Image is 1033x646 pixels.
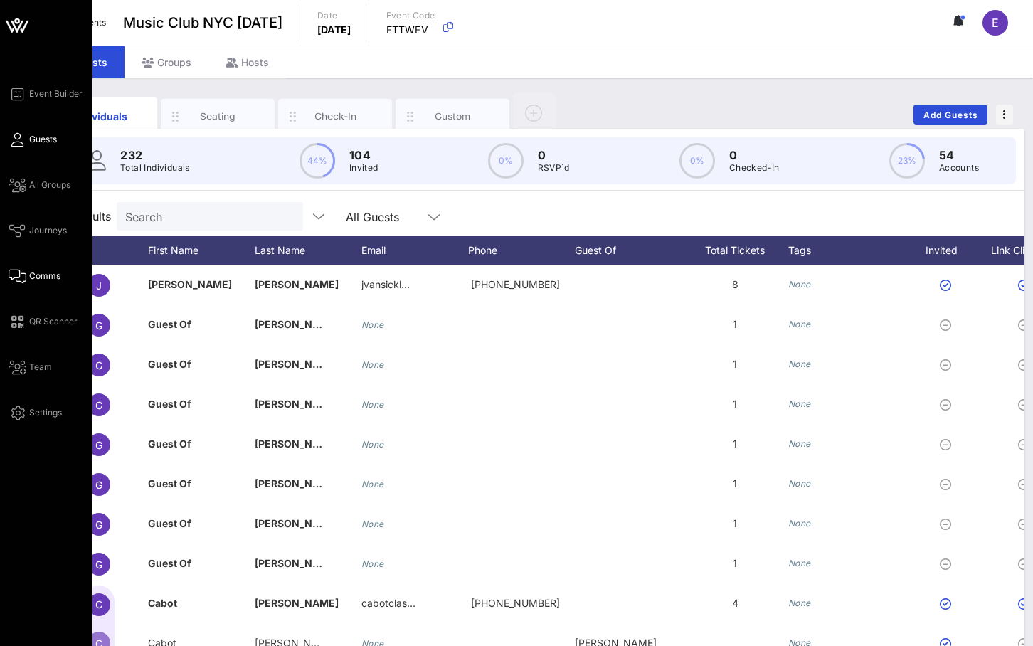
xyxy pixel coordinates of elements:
[186,110,250,123] div: Seating
[682,265,788,305] div: 8
[538,161,570,175] p: RSVP`d
[255,278,339,290] span: [PERSON_NAME]
[346,211,399,223] div: All Guests
[148,278,232,290] span: [PERSON_NAME]
[361,479,384,489] i: None
[421,110,484,123] div: Custom
[304,110,367,123] div: Check-In
[208,46,286,78] div: Hosts
[471,278,560,290] span: +19179527173
[9,313,78,330] a: QR Scanner
[29,406,62,419] span: Settings
[788,359,811,369] i: None
[255,358,339,370] span: [PERSON_NAME]
[682,583,788,623] div: 4
[9,404,62,421] a: Settings
[682,424,788,464] div: 1
[148,236,255,265] div: First Name
[729,147,780,164] p: 0
[913,105,987,125] button: Add Guests
[29,224,67,237] span: Journeys
[682,384,788,424] div: 1
[788,319,811,329] i: None
[788,558,811,568] i: None
[255,398,339,410] span: [PERSON_NAME]
[682,504,788,544] div: 1
[148,438,191,450] span: Guest Of
[95,439,102,451] span: G
[148,517,191,529] span: Guest Of
[29,315,78,328] span: QR Scanner
[361,439,384,450] i: None
[788,478,811,489] i: None
[923,110,979,120] span: Add Guests
[95,558,102,571] span: G
[788,236,909,265] div: Tags
[337,202,451,231] div: All Guests
[148,358,191,370] span: Guest Of
[575,236,682,265] div: Guest Of
[255,517,339,529] span: [PERSON_NAME]
[538,147,570,164] p: 0
[682,236,788,265] div: Total Tickets
[255,318,339,330] span: [PERSON_NAME]
[95,598,102,610] span: C
[29,361,52,374] span: Team
[9,222,67,239] a: Journeys
[123,12,282,33] span: Music Club NYC [DATE]
[939,161,979,175] p: Accounts
[361,319,384,330] i: None
[9,268,60,285] a: Comms
[148,318,191,330] span: Guest Of
[95,479,102,491] span: G
[95,319,102,332] span: G
[909,236,987,265] div: Invited
[992,16,999,30] span: E
[682,344,788,384] div: 1
[69,109,132,124] div: Individuals
[939,147,979,164] p: 54
[729,161,780,175] p: Checked-In
[349,161,378,175] p: Invited
[125,46,208,78] div: Groups
[361,399,384,410] i: None
[120,161,190,175] p: Total Individuals
[468,236,575,265] div: Phone
[788,438,811,449] i: None
[788,518,811,529] i: None
[471,597,560,609] span: +15712964165
[682,464,788,504] div: 1
[982,10,1008,36] div: E
[255,236,361,265] div: Last Name
[96,280,102,292] span: J
[255,438,339,450] span: [PERSON_NAME]
[29,88,83,100] span: Event Builder
[682,544,788,583] div: 1
[95,399,102,411] span: G
[361,265,410,305] p: jvansickl…
[361,236,468,265] div: Email
[95,519,102,531] span: G
[148,597,177,609] span: Cabot
[29,133,57,146] span: Guests
[361,558,384,569] i: None
[255,477,339,489] span: [PERSON_NAME]
[9,85,83,102] a: Event Builder
[317,23,351,37] p: [DATE]
[788,279,811,290] i: None
[386,9,435,23] p: Event Code
[361,583,415,623] p: cabotclas…
[148,557,191,569] span: Guest Of
[29,270,60,282] span: Comms
[95,359,102,371] span: G
[788,398,811,409] i: None
[386,23,435,37] p: FTTWFV
[361,519,384,529] i: None
[255,557,339,569] span: [PERSON_NAME]
[9,176,70,194] a: All Groups
[255,597,339,609] span: [PERSON_NAME]
[148,398,191,410] span: Guest Of
[9,131,57,148] a: Guests
[317,9,351,23] p: Date
[148,477,191,489] span: Guest Of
